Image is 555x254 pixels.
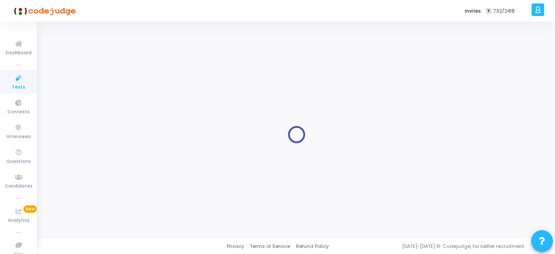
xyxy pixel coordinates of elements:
[6,49,32,57] span: Dashboard
[6,158,31,165] span: Questions
[329,243,544,250] div: [DATE]-[DATE] © Codejudge, for better recruitment.
[493,7,515,15] span: 732/2418
[7,109,29,116] span: Contests
[227,243,244,250] a: Privacy
[250,243,290,250] a: Terms of Service
[12,84,25,91] span: Tests
[7,133,31,141] span: Interviews
[5,183,33,190] span: Candidates
[465,7,482,15] label: Invites:
[11,2,76,20] img: logo
[8,217,29,224] span: Analytics
[486,8,491,14] span: T
[23,205,37,213] span: New
[296,243,329,250] a: Refund Policy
